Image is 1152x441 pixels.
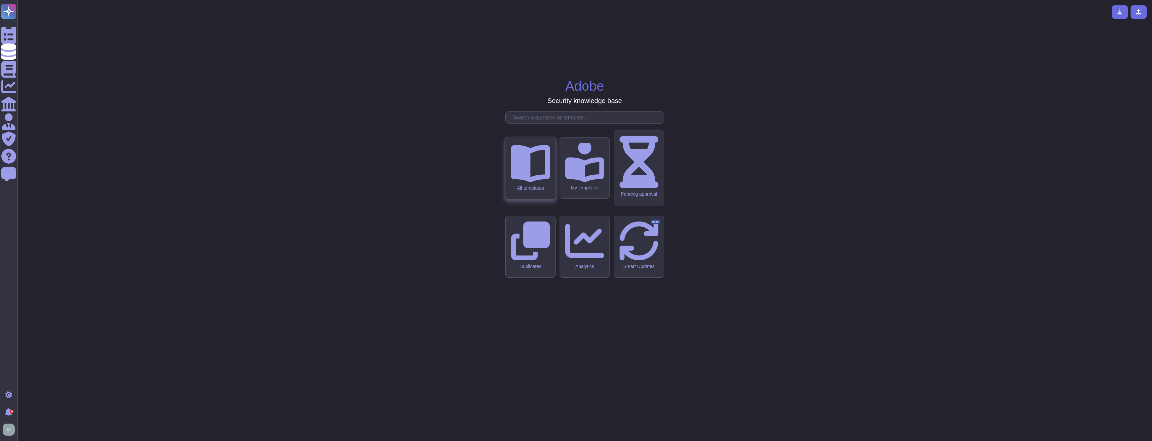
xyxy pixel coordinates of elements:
div: 9+ [10,410,14,414]
div: My templates [565,185,604,191]
div: All templates [511,185,550,191]
div: Analytics [565,264,604,269]
h3: Security knowledge base [548,97,622,105]
input: Search a question or template... [509,112,664,123]
div: Smart Updates [620,264,658,269]
button: user [1,422,19,437]
div: Pending approval [620,191,658,197]
img: user [3,424,15,436]
div: Duplicates [511,264,550,269]
h1: Adobe [565,78,604,94]
div: BETA [651,219,660,224]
